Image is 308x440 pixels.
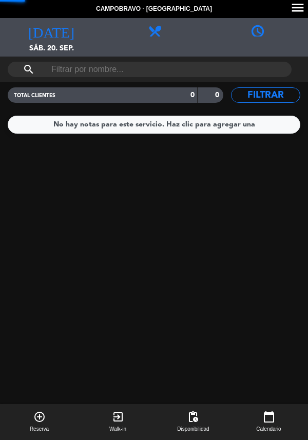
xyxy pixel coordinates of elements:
[53,119,255,131] div: No hay notas para este servicio. Haz clic para agregar una
[28,23,74,38] i: [DATE]
[215,91,221,99] strong: 0
[112,411,124,423] i: exit_to_app
[256,425,281,433] span: Calendario
[187,411,199,423] span: pending_actions
[23,63,35,76] i: search
[30,425,49,433] span: Reserva
[229,404,308,440] button: calendar_todayCalendario
[96,4,212,14] span: Campobravo - [GEOGRAPHIC_DATA]
[109,425,126,433] span: Walk-in
[33,411,46,423] i: add_circle_outline
[50,62,249,77] input: Filtrar por nombre...
[231,87,300,103] button: Filtrar
[190,91,195,99] strong: 0
[79,404,157,440] button: exit_to_appWalk-in
[263,411,275,423] i: calendar_today
[14,93,55,98] span: TOTAL CLIENTES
